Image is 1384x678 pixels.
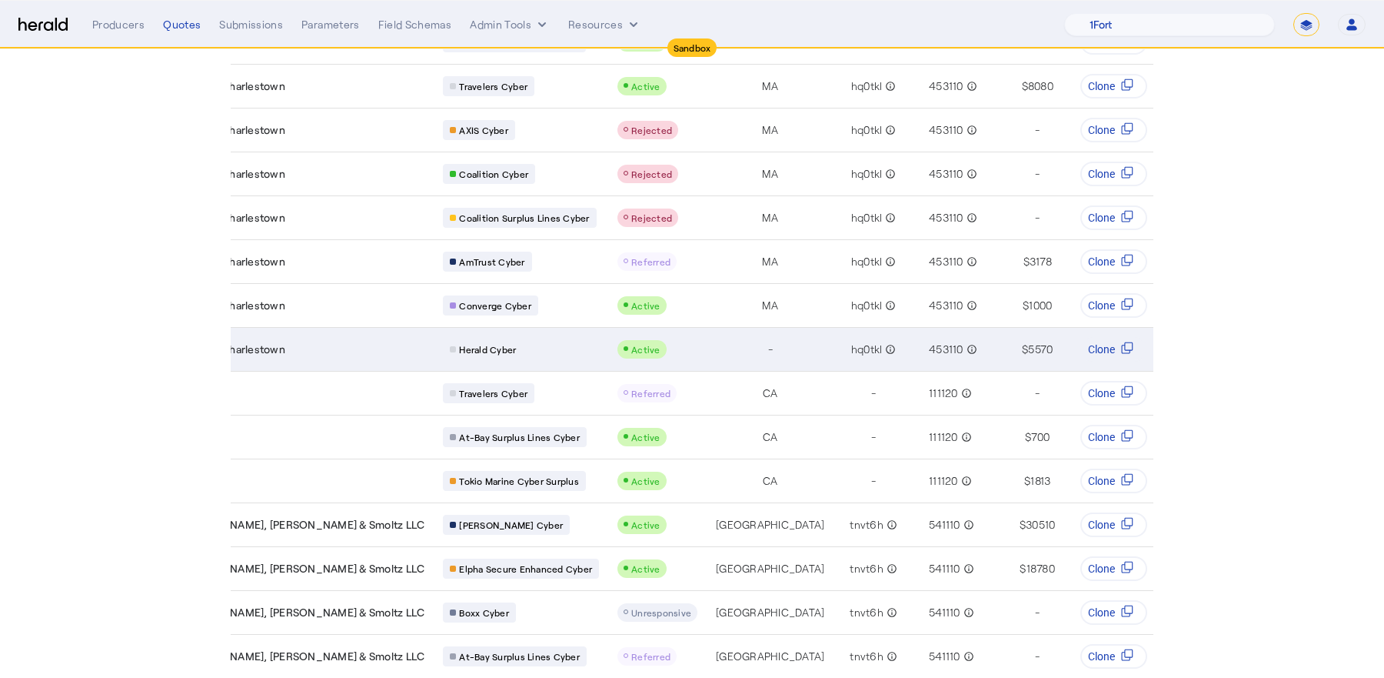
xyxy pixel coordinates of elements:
span: tnvt6h [850,517,883,533]
span: 453110 [929,342,963,357]
span: hq0tkl [851,298,883,313]
span: 453110 [929,78,963,94]
span: - [871,473,876,489]
span: - [1035,605,1040,620]
span: Clone [1088,78,1115,94]
span: Clone [1088,122,1115,138]
span: Travelers Cyber [459,387,527,399]
span: - [1035,166,1040,182]
button: Clone [1080,162,1147,186]
span: MA [762,78,778,94]
span: Junebug Charlestown [177,78,285,94]
span: hq0tkl [851,166,883,182]
span: Active [631,81,660,92]
span: $ [1020,561,1026,576]
span: Clone [1088,649,1115,664]
button: Clone [1080,74,1147,99]
span: Junebug Charlestown [177,210,285,225]
span: Tokio Marine Cyber Surplus [459,475,579,487]
span: 30510 [1026,517,1055,533]
mat-icon: info_outline [960,649,974,664]
span: 541110 [929,649,960,664]
span: 453110 [929,298,963,313]
span: Junebug Charlestown [177,342,285,357]
span: $ [1022,78,1028,94]
span: AmTrust Cyber [459,256,524,268]
span: 3178 [1030,254,1052,269]
span: hq0tkl [851,254,883,269]
span: 111120 [929,386,958,401]
span: [PERSON_NAME], [PERSON_NAME] & Smoltz LLC [177,561,424,576]
span: [GEOGRAPHIC_DATA] [716,517,824,533]
span: [GEOGRAPHIC_DATA] [716,605,824,620]
span: Travelers Cyber [459,80,527,92]
mat-icon: info_outline [963,254,977,269]
span: tnvt6h [850,649,883,664]
button: Clone [1080,644,1147,669]
mat-icon: info_outline [963,78,977,94]
span: Unresponsive [631,607,691,618]
span: Active [631,432,660,443]
span: Coalition Cyber [459,168,528,180]
span: tnvt6h [850,605,883,620]
span: [PERSON_NAME], [PERSON_NAME] & Smoltz LLC [177,649,424,664]
span: 700 [1031,429,1050,445]
span: 111120 [929,473,958,489]
mat-icon: info_outline [883,561,897,576]
span: Clone [1088,254,1115,269]
span: 453110 [929,122,963,138]
span: [PERSON_NAME], [PERSON_NAME] & Smoltz LLC [177,517,424,533]
mat-icon: info_outline [960,517,974,533]
mat-icon: info_outline [963,210,977,225]
span: [PERSON_NAME] Cyber [459,519,563,531]
span: tnvt6h [850,561,883,576]
span: Referred [631,256,670,267]
mat-icon: info_outline [882,166,896,182]
span: Rejected [631,212,672,223]
mat-icon: info_outline [882,210,896,225]
span: hq0tkl [851,78,883,94]
span: Junebug Charlestown [177,298,285,313]
mat-icon: info_outline [963,166,977,182]
button: Resources dropdown menu [568,17,641,32]
span: Boxx Cyber [459,606,509,619]
mat-icon: info_outline [882,342,896,357]
mat-icon: info_outline [883,517,897,533]
span: Clone [1088,517,1115,533]
button: Clone [1080,205,1147,230]
span: 453110 [929,166,963,182]
button: Clone [1080,337,1147,362]
span: Active [631,300,660,311]
mat-icon: info_outline [963,298,977,313]
mat-icon: info_outline [883,605,897,620]
div: Sandbox [667,38,717,57]
mat-icon: info_outline [958,473,972,489]
span: $ [1023,254,1030,269]
span: Junebug Charlestown [177,254,285,269]
span: - [1035,122,1040,138]
span: hq0tkl [851,210,883,225]
button: Clone [1080,600,1147,625]
mat-icon: info_outline [882,78,896,94]
span: MA [762,210,778,225]
span: Active [631,344,660,355]
div: Field Schemas [378,17,452,32]
button: Clone [1080,381,1147,406]
span: Rejected [631,125,672,135]
span: Rejected [631,169,672,179]
button: Clone [1080,469,1147,493]
button: Clone [1080,249,1147,274]
button: Clone [1080,513,1147,537]
mat-icon: info_outline [958,429,972,445]
mat-icon: info_outline [882,298,896,313]
button: Clone [1080,425,1147,449]
span: Junebug Charlestown [177,166,285,182]
span: At-Bay Surplus Lines Cyber [459,431,580,443]
span: Referred [631,651,670,662]
span: Clone [1088,210,1115,225]
span: Clone [1088,386,1115,401]
span: - [871,429,876,445]
span: Clone [1088,561,1115,576]
span: $ [1020,517,1026,533]
span: - [871,386,876,401]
